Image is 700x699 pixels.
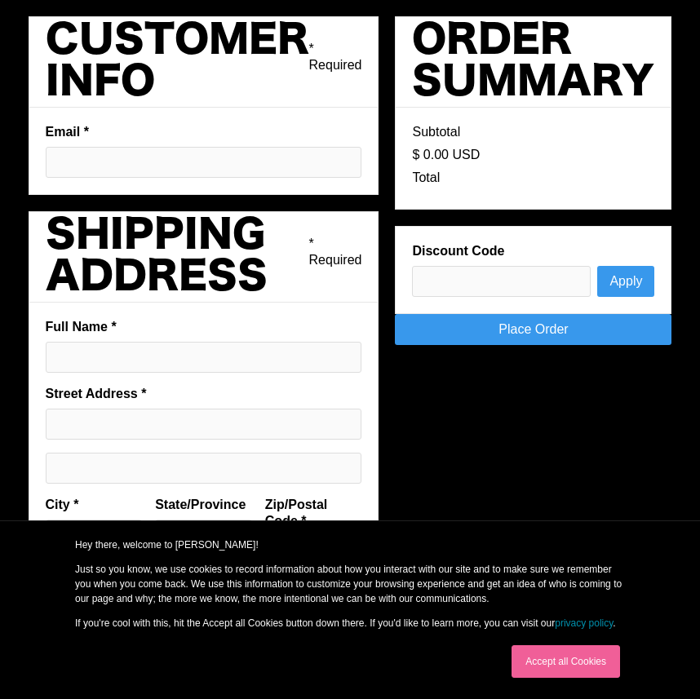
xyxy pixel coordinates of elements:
[46,497,143,513] label: City *
[412,170,440,186] div: Total
[75,562,625,606] p: Just so you know, we use cookies to record information about how you interact with our site and t...
[309,236,362,268] div: * Required
[75,616,625,630] p: If you're cool with this, hit the Accept all Cookies button down there. If you'd like to learn mo...
[265,497,362,529] label: Zip/Postal Code *
[412,147,480,163] div: $ 0.00 USD
[412,243,654,259] label: Discount Code
[512,645,620,678] a: Accept all Cookies
[597,266,654,297] button: Apply Discount
[555,617,613,629] a: privacy policy
[46,386,362,402] label: Street Address *
[155,497,252,513] label: State/Province
[412,20,654,104] h2: Order Summary
[46,124,362,140] label: Email *
[309,41,362,73] div: * Required
[46,319,362,335] label: Full Name *
[75,538,625,552] p: Hey there, welcome to [PERSON_NAME]!
[46,453,362,484] input: Shipping address optional
[46,20,309,104] h2: Customer Info
[46,215,309,299] h2: Shipping Address
[395,314,671,345] a: Place Order
[412,124,460,140] div: Subtotal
